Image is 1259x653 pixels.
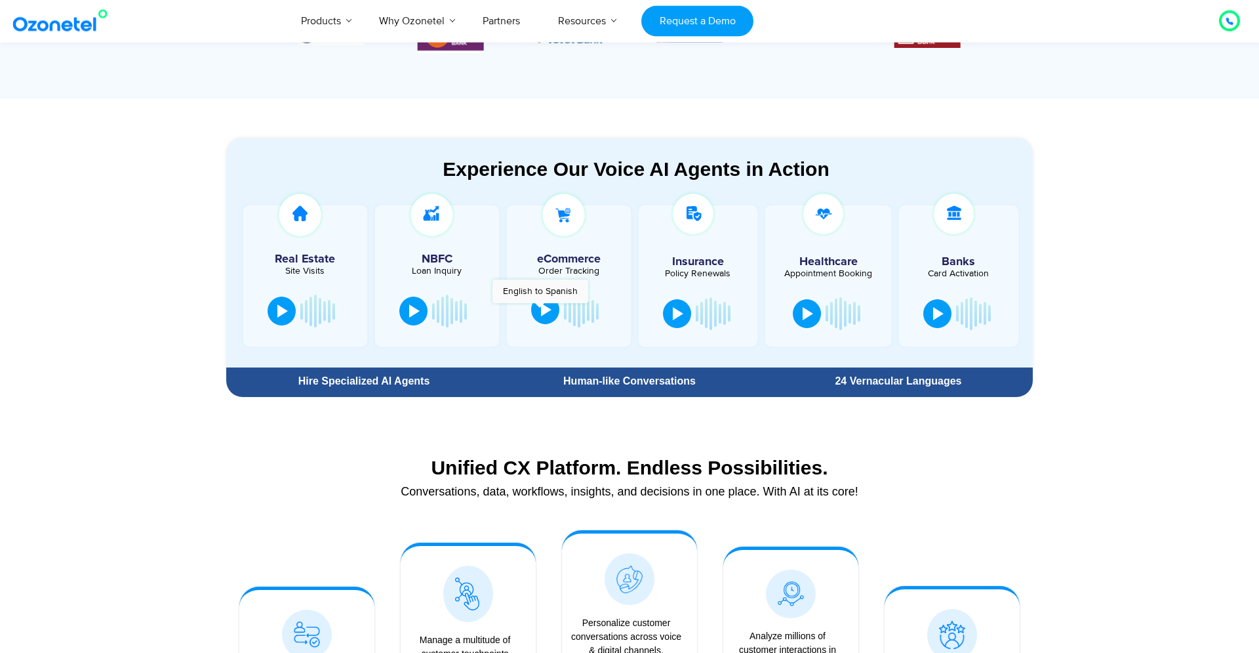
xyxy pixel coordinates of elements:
[513,253,624,265] h5: eCommerce
[656,28,722,44] div: 2 / 6
[894,24,961,48] div: 4 / 6
[775,256,881,268] h5: Healthcare
[250,266,361,276] div: Site Visits
[513,266,624,276] div: Order Tracking
[382,253,492,265] h5: NBFC
[894,24,961,48] img: Picture12.png
[537,30,603,43] img: Picture8.png
[537,28,603,44] div: 1 / 6
[233,456,1026,479] div: Unified CX Platform. Endless Possibilities.
[239,158,1033,180] div: Experience Our Voice AI Agents in Action
[233,376,495,387] div: Hire Specialized AI Agents
[502,376,757,387] div: Human-like Conversations
[233,486,1026,497] div: Conversations, data, workflows, insights, and decisions in one place. With AI at its core!
[770,376,1026,387] div: 24 Vernacular Languages
[382,266,492,276] div: Loan Inquiry
[641,6,753,37] a: Request a Demo
[250,253,361,265] h5: Real Estate
[906,256,1012,268] h5: Banks
[645,269,751,278] div: Policy Renewals
[775,28,841,44] div: 3 / 6
[645,256,751,268] h5: Insurance
[906,269,1012,278] div: Card Activation
[775,269,881,278] div: Appointment Booking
